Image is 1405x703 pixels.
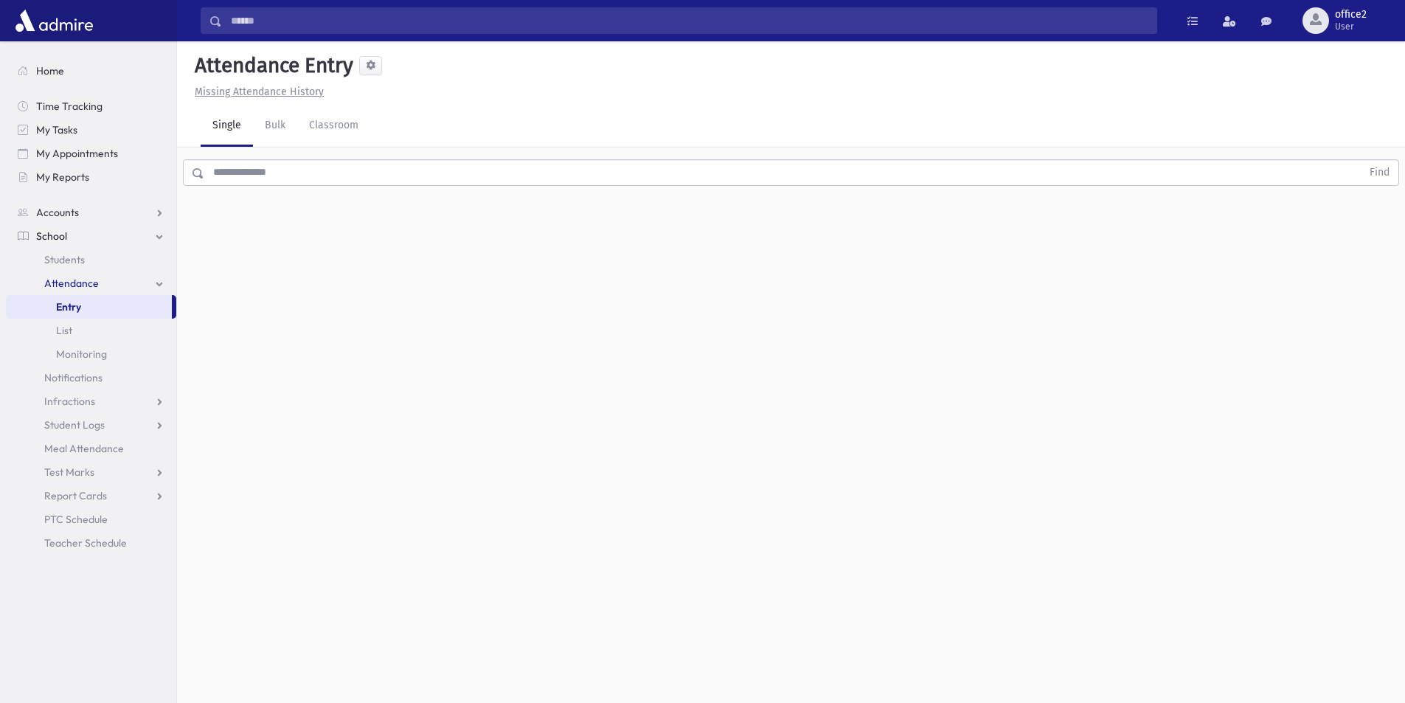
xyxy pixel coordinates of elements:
span: My Appointments [36,147,118,160]
a: List [6,319,176,342]
a: Attendance [6,271,176,295]
span: Students [44,253,85,266]
a: Time Tracking [6,94,176,118]
a: Infractions [6,389,176,413]
a: Test Marks [6,460,176,484]
a: Student Logs [6,413,176,437]
span: Meal Attendance [44,442,124,455]
a: Accounts [6,201,176,224]
a: Missing Attendance History [189,86,324,98]
a: Monitoring [6,342,176,366]
span: School [36,229,67,243]
span: Time Tracking [36,100,103,113]
span: My Reports [36,170,89,184]
a: Classroom [297,105,370,147]
a: Students [6,248,176,271]
span: Infractions [44,395,95,408]
a: My Reports [6,165,176,189]
span: Notifications [44,371,103,384]
span: Test Marks [44,465,94,479]
a: Teacher Schedule [6,531,176,555]
a: Single [201,105,253,147]
a: My Appointments [6,142,176,165]
a: School [6,224,176,248]
span: Attendance [44,277,99,290]
a: Meal Attendance [6,437,176,460]
a: Entry [6,295,172,319]
span: User [1335,21,1367,32]
a: Notifications [6,366,176,389]
span: PTC Schedule [44,513,108,526]
span: Home [36,64,64,77]
span: Monitoring [56,347,107,361]
a: Home [6,59,176,83]
span: My Tasks [36,123,77,136]
a: My Tasks [6,118,176,142]
span: Report Cards [44,489,107,502]
a: PTC Schedule [6,508,176,531]
u: Missing Attendance History [195,86,324,98]
span: Accounts [36,206,79,219]
button: Find [1361,160,1398,185]
span: Student Logs [44,418,105,432]
a: Report Cards [6,484,176,508]
span: List [56,324,72,337]
img: AdmirePro [12,6,97,35]
a: Bulk [253,105,297,147]
span: Entry [56,300,81,314]
h5: Attendance Entry [189,53,353,78]
span: office2 [1335,9,1367,21]
input: Search [222,7,1156,34]
span: Teacher Schedule [44,536,127,550]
